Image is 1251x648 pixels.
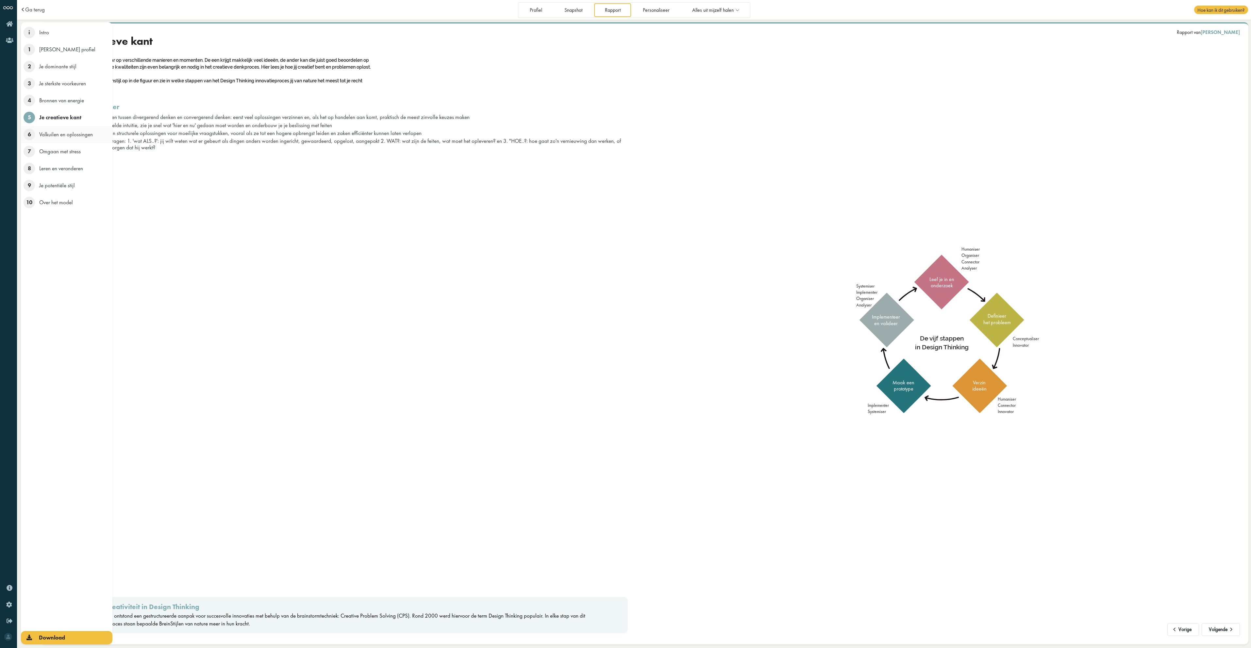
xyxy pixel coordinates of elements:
div: Systemiser [856,283,877,289]
span: [PERSON_NAME] [1201,29,1240,36]
span: Intro [39,29,49,36]
a: Alles uit mijzelf halen [681,3,749,17]
span: stel jij drie belangrijke vragen: 1. 'wat ALS..?': jij wilt weten wat er gebeurt als dingen ander... [60,137,621,151]
div: Connector [961,259,980,265]
div: Maak een prototype [886,379,921,392]
div: Organiser [856,295,877,302]
span: 1 [24,44,35,55]
span: Bronnen van energie [39,97,84,104]
span: Over het model [39,199,73,206]
a: Ga terug [25,7,45,12]
span: Alles uit mijzelf halen [692,8,734,13]
span: i [24,27,35,38]
div: Conceptualiser [1013,336,1039,342]
div: Analyser [961,265,980,271]
span: 5 [24,112,35,123]
div: Definieer het probleem [979,313,1014,325]
div: Implementer [868,402,889,408]
div: Humaniser [998,396,1016,402]
span: [PERSON_NAME] profiel [39,46,95,53]
span: Omgaan met stress [39,148,81,155]
div: Humaniser [961,246,980,252]
span: Je sterkste voorkeuren [39,80,86,87]
div: De vijf stappen in Design Thinking [907,334,976,351]
span: heb je een sterk ontwikkelde intuïtie, zie je snel wat 'hier en nu' gedaan moet worden en onderbo... [60,122,332,129]
span: Je creatieve kant [39,114,81,121]
span: kun jij makkelijk schakelen tussen divergerend denken en convergerend denken: eerst veel oplossin... [60,113,470,121]
div: Rond 1950 ontstond een gestructureerde aanpak voor succesvolle innovaties met behulp van de brain... [88,612,611,628]
a: Profiel [519,3,553,17]
span: 3 [24,78,35,89]
h3: Jouw creativiteit in Design Thinking [88,603,611,611]
div: Leef je in en onderzoek [924,276,959,289]
div: Rapport van [1177,29,1240,36]
div: Verzin ideeën [961,379,997,392]
span: 10 [24,197,35,208]
span: Je dominante stijl [39,63,76,70]
a: Snapshot [554,3,593,17]
a: Download [21,631,112,644]
div: Iedereen is creatief, maar op verschillende manieren en momenten. De een krijgt makkelijk veel id... [55,56,381,91]
div: Innovator [1013,342,1039,348]
span: 6 [24,129,35,140]
div: Implementeer en valideer [868,314,904,326]
h3: Als creatieve denker [55,103,628,111]
span: Valkuilen en oplossingen [39,131,93,138]
button: Vorige [1167,623,1199,636]
span: Download [39,634,65,641]
a: Rapport [594,3,631,17]
span: 2 [24,61,35,72]
span: 7 [24,146,35,157]
span: 9 [24,180,35,191]
span: Je potentiële stijl [39,182,75,189]
span: Hoe kan ik dit gebruiken? [1194,6,1248,14]
div: Innovator [998,408,1016,415]
div: Systemiser [868,408,889,415]
span: 8 [24,163,35,174]
span: Leren en veranderen [39,165,83,172]
div: Analyser [856,302,877,308]
span: 4 [24,95,35,106]
button: Volgende [1202,623,1240,636]
div: Implementer [856,289,877,295]
div: Organiser [961,252,980,258]
span: hou je van het vinden van structurele oplossingen voor moeilijke vraagstukken, vooral als ze tot ... [60,129,422,137]
a: Personaliseer [632,3,680,17]
div: Connector [998,402,1016,408]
